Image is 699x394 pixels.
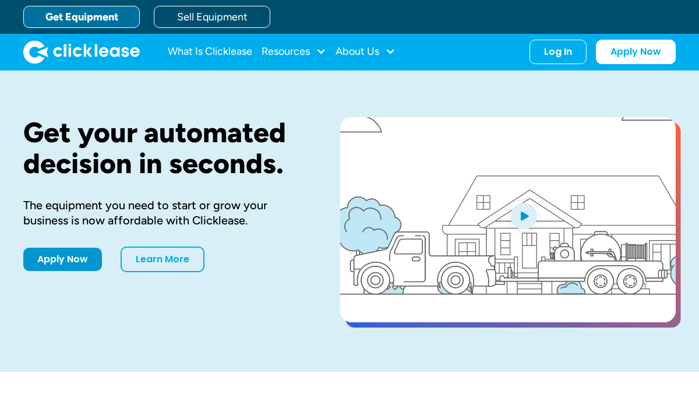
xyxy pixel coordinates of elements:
[23,6,140,28] a: Get Equipment
[121,247,204,272] a: Learn More
[23,198,303,228] div: The equipment you need to start or grow your business is now affordable with Clicklease.
[544,46,572,58] div: Log In
[23,248,102,271] a: Apply Now
[340,117,676,322] a: open lightbox
[262,40,326,64] div: Resources
[23,40,140,64] a: home
[23,40,140,64] img: Clicklease logo
[168,40,252,64] a: What Is Clicklease
[23,117,303,179] h1: Get your automated decision in seconds.
[336,40,396,64] div: About Us
[154,6,270,28] a: Sell Equipment
[508,199,539,232] img: Blue play button logo on a light blue circular background
[596,40,676,64] a: Apply Now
